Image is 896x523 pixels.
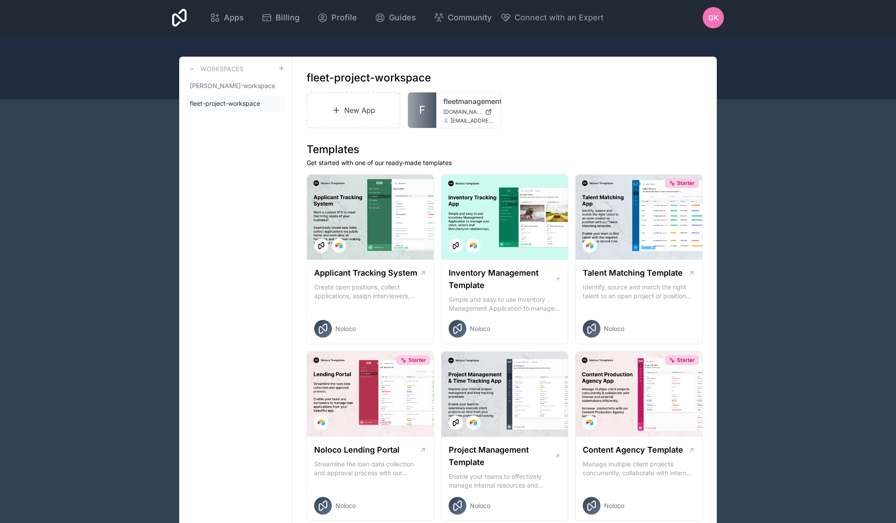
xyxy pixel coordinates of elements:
[276,12,300,24] span: Billing
[368,8,423,27] a: Guides
[310,8,364,27] a: Profile
[419,103,425,117] span: F
[449,444,554,469] h1: Project Management Template
[335,501,356,510] span: Noloco
[450,117,494,124] span: [EMAIL_ADDRESS][DOMAIN_NAME]
[307,92,400,128] a: New App
[500,12,604,24] button: Connect with an Expert
[583,460,695,477] p: Manage multiple client projects concurrently, collaborate with internal and external stakeholders...
[586,419,593,426] img: Airtable Logo
[307,71,431,85] h1: fleet-project-workspace
[515,12,604,24] span: Connect with an Expert
[186,96,285,112] a: fleet-project-workspace
[318,419,325,426] img: Airtable Logo
[677,180,695,187] span: Starter
[335,242,342,249] img: Airtable Logo
[307,158,703,167] p: Get started with one of our ready-made templates
[314,444,400,456] h1: Noloco Lending Portal
[190,81,275,90] span: [PERSON_NAME]-workspace
[583,283,695,300] p: Identify, source and match the right talent to an open project or position with our Talent Matchi...
[186,78,285,94] a: [PERSON_NAME]-workspace
[307,142,703,157] h1: Templates
[604,324,624,333] span: Noloco
[224,12,244,24] span: Apps
[408,357,426,364] span: Starter
[583,444,683,456] h1: Content Agency Template
[449,295,561,313] p: Simple and easy to use Inventory Management Application to manage your stock, orders and Manufact...
[443,108,494,115] a: [DOMAIN_NAME]
[186,64,243,74] a: Workspaces
[254,8,307,27] a: Billing
[448,12,492,24] span: Community
[408,92,436,128] a: F
[449,267,555,292] h1: Inventory Management Template
[586,242,593,249] img: Airtable Logo
[190,99,260,108] span: fleet-project-workspace
[200,65,243,73] h3: Workspaces
[203,8,251,27] a: Apps
[335,324,356,333] span: Noloco
[470,419,477,426] img: Airtable Logo
[443,108,481,115] span: [DOMAIN_NAME]
[604,501,624,510] span: Noloco
[677,357,695,364] span: Starter
[708,12,719,23] span: GK
[470,242,477,249] img: Airtable Logo
[427,8,499,27] a: Community
[389,12,416,24] span: Guides
[443,96,494,107] a: fleetmanagementapp
[314,283,427,300] p: Create open positions, collect applications, assign interviewers, centralise candidate feedback a...
[583,267,683,279] h1: Talent Matching Template
[470,501,490,510] span: Noloco
[449,472,561,490] p: Enable your teams to effectively manage internal resources and execute client projects on time.
[470,324,490,333] span: Noloco
[331,12,357,24] span: Profile
[314,267,417,279] h1: Applicant Tracking System
[314,460,427,477] p: Streamline the loan data collection and approval process with our Lending Portal template.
